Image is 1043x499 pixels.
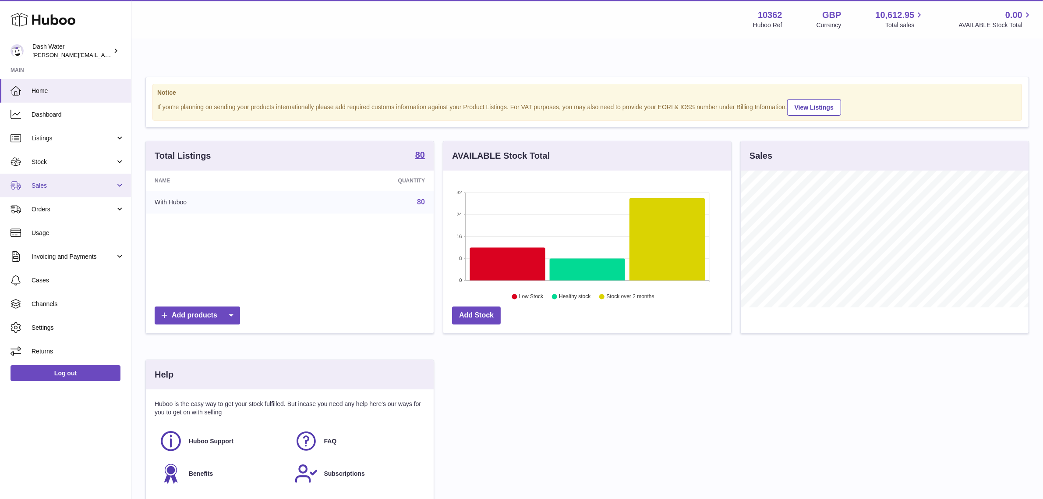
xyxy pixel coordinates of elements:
strong: 80 [415,150,425,159]
div: If you're planning on sending your products internationally please add required customs informati... [157,98,1017,116]
a: Add products [155,307,240,324]
text: 0 [459,278,462,283]
text: Healthy stock [559,293,591,299]
span: 0.00 [1005,9,1022,21]
h3: Sales [750,150,772,162]
a: Add Stock [452,307,501,324]
text: 24 [456,212,462,217]
a: FAQ [294,429,421,453]
h3: AVAILABLE Stock Total [452,150,550,162]
span: Usage [32,229,124,237]
strong: GBP [822,9,841,21]
strong: Notice [157,89,1017,97]
span: AVAILABLE Stock Total [958,21,1032,29]
text: Stock over 2 months [606,293,654,299]
a: 10,612.95 Total sales [875,9,924,29]
span: Stock [32,158,115,166]
span: 10,612.95 [875,9,914,21]
p: Huboo is the easy way to get your stock fulfilled. But incase you need any help here's our ways f... [155,400,425,417]
span: Sales [32,182,115,190]
span: Dashboard [32,110,124,119]
span: Orders [32,205,115,214]
a: Benefits [159,462,286,485]
text: 8 [459,256,462,261]
div: Currency [817,21,841,29]
span: Huboo Support [189,437,233,446]
a: 0.00 AVAILABLE Stock Total [958,9,1032,29]
span: Home [32,87,124,95]
a: 80 [415,150,425,161]
span: Cases [32,276,124,285]
span: Total sales [885,21,924,29]
span: Benefits [189,470,213,478]
a: View Listings [787,99,841,116]
span: Subscriptions [324,470,365,478]
h3: Total Listings [155,150,211,162]
h3: Help [155,369,173,381]
text: Low Stock [519,293,544,299]
a: Subscriptions [294,462,421,485]
strong: 10362 [758,9,782,21]
div: Dash Water [32,43,111,59]
a: Log out [11,365,120,381]
text: 32 [456,190,462,195]
a: Huboo Support [159,429,286,453]
span: FAQ [324,437,337,446]
div: Huboo Ref [753,21,782,29]
span: Settings [32,324,124,332]
span: Invoicing and Payments [32,253,115,261]
text: 16 [456,234,462,239]
span: Channels [32,300,124,308]
th: Quantity [298,171,434,191]
span: Returns [32,347,124,356]
span: [PERSON_NAME][EMAIL_ADDRESS][DOMAIN_NAME] [32,51,176,58]
td: With Huboo [146,191,298,214]
th: Name [146,171,298,191]
img: james@dash-water.com [11,44,24,57]
span: Listings [32,134,115,143]
a: 80 [417,198,425,206]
